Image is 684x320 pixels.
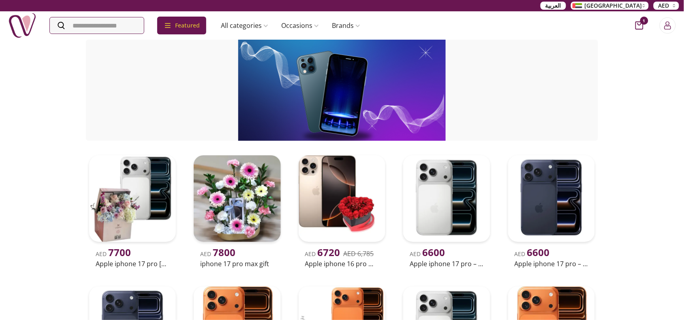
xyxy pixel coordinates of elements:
span: AED [200,250,235,258]
span: 6720 [318,246,340,259]
a: uae-gifts-iPhone 17 Pro Max GIFTAED 7800iphone 17 pro max gift [190,152,284,270]
h2: Apple iphone 17 pro – deep blue [515,259,588,269]
img: uae-gifts-Apple iPhone 17 Pro Max Silver GIFT [89,155,176,242]
input: Search [50,17,144,34]
img: Nigwa-uae-gifts [8,11,36,40]
span: AED [96,250,131,258]
img: Arabic_dztd3n.png [573,3,582,8]
span: AED [515,250,550,258]
span: AED [410,250,445,258]
span: [GEOGRAPHIC_DATA] [585,2,642,10]
span: العربية [545,2,561,10]
span: AED [658,2,669,10]
a: uae-gifts-Apple iPhone 16 Pro Max GiftAED 6720AED 6,785Apple iphone 16 pro max gift [295,152,389,270]
img: uae-gifts-Apple iPhone 16 Pro Max Gift [299,155,385,242]
h2: Apple iphone 17 pro [PERSON_NAME] gift [96,259,169,269]
div: Featured [157,17,206,34]
h2: iphone 17 pro max gift [200,259,274,269]
button: cart-button [635,21,643,30]
button: Login [660,17,676,34]
img: uae-gifts-iPhone 17 Pro Max GIFT [194,155,280,242]
button: AED [654,2,679,10]
h2: Apple iphone 17 pro – silver [410,259,483,269]
a: Occasions [275,17,325,34]
span: 7700 [108,246,131,259]
a: uae-gifts-Apple iPhone 17 Pro – Deep BlueAED 6600Apple iphone 17 pro – deep blue [505,152,598,270]
a: uae-gifts-Apple iPhone 17 Pro – SilverAED 6600Apple iphone 17 pro – silver [400,152,493,270]
a: uae-gifts-Apple iPhone 17 Pro Max Silver GIFTAED 7700Apple iphone 17 pro [PERSON_NAME] gift [86,152,179,270]
h2: Apple iphone 16 pro max gift [305,259,379,269]
span: 6600 [527,246,550,259]
span: 7800 [213,246,235,259]
a: Brands [325,17,367,34]
del: AED 6,785 [344,249,374,258]
span: 6600 [422,246,445,259]
span: AED [305,250,340,258]
img: uae-gifts-Apple iPhone 17 Pro – Silver [403,155,490,242]
a: All categories [214,17,275,34]
span: 1 [640,17,648,25]
button: [GEOGRAPHIC_DATA] [571,2,649,10]
img: uae-gifts-Apple iPhone 17 Pro – Deep Blue [508,155,595,242]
